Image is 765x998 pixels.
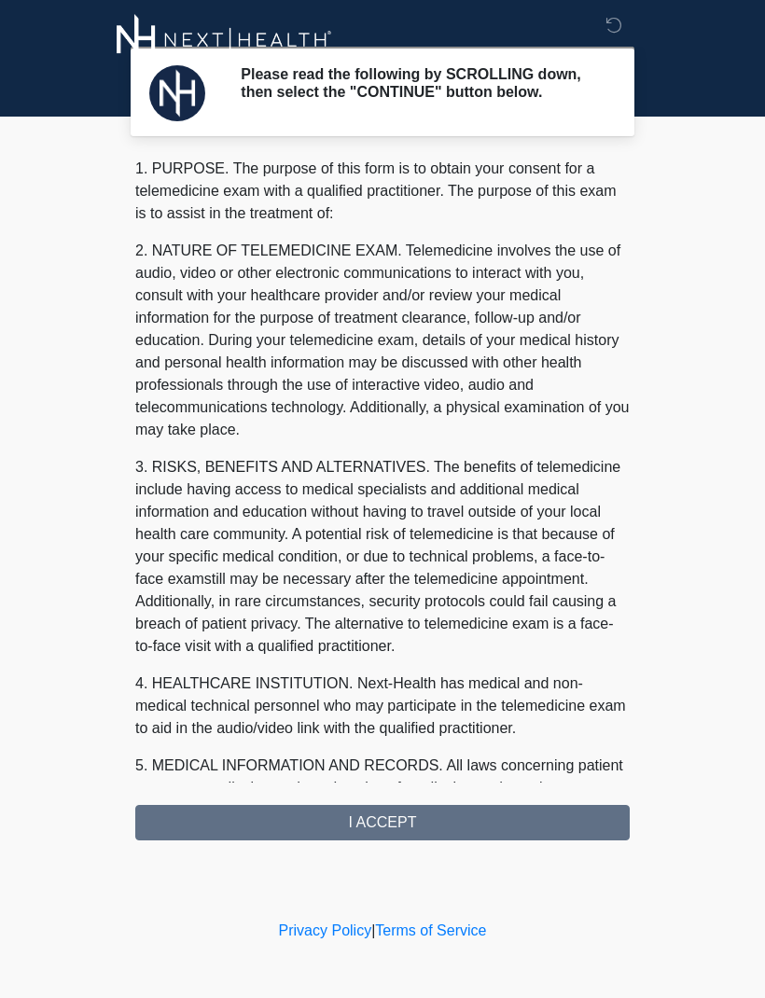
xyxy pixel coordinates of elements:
[375,922,486,938] a: Terms of Service
[135,755,630,866] p: 5. MEDICAL INFORMATION AND RECORDS. All laws concerning patient access to medical records and cop...
[135,456,630,658] p: 3. RISKS, BENEFITS AND ALTERNATIVES. The benefits of telemedicine include having access to medica...
[371,922,375,938] a: |
[241,65,602,101] h2: Please read the following by SCROLLING down, then select the "CONTINUE" button below.
[279,922,372,938] a: Privacy Policy
[135,240,630,441] p: 2. NATURE OF TELEMEDICINE EXAM. Telemedicine involves the use of audio, video or other electronic...
[135,158,630,225] p: 1. PURPOSE. The purpose of this form is to obtain your consent for a telemedicine exam with a qua...
[149,65,205,121] img: Agent Avatar
[135,672,630,740] p: 4. HEALTHCARE INSTITUTION. Next-Health has medical and non-medical technical personnel who may pa...
[117,14,332,65] img: Next-Health Logo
